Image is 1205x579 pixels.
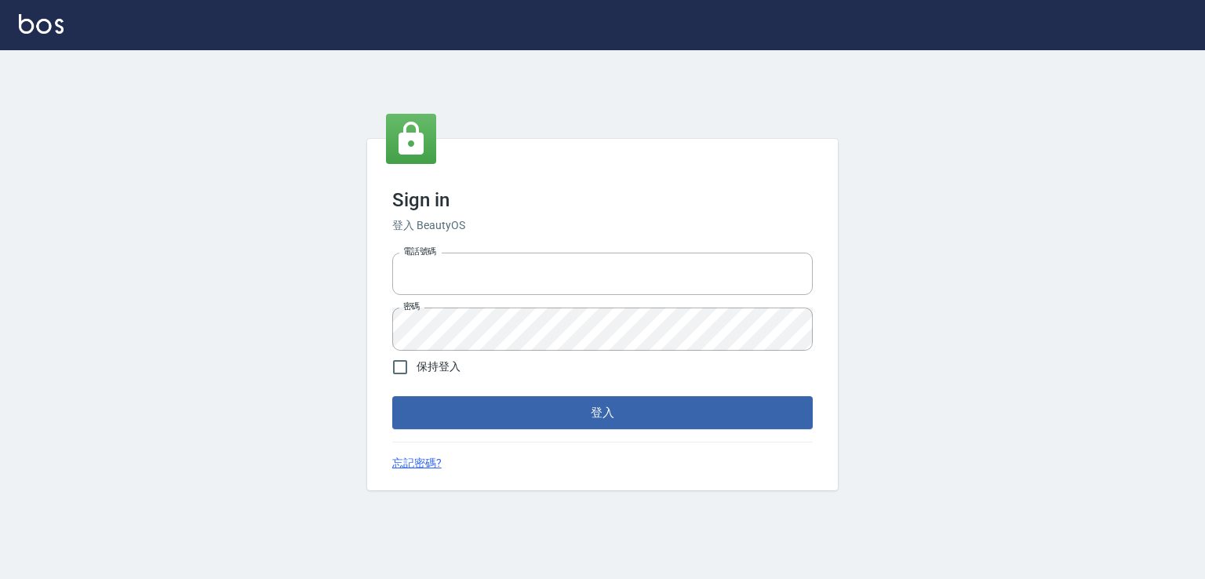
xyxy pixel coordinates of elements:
span: 保持登入 [417,359,461,375]
h6: 登入 BeautyOS [392,217,813,234]
a: 忘記密碼? [392,455,442,472]
h3: Sign in [392,189,813,211]
label: 電話號碼 [403,246,436,257]
label: 密碼 [403,300,420,312]
button: 登入 [392,396,813,429]
img: Logo [19,14,64,34]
